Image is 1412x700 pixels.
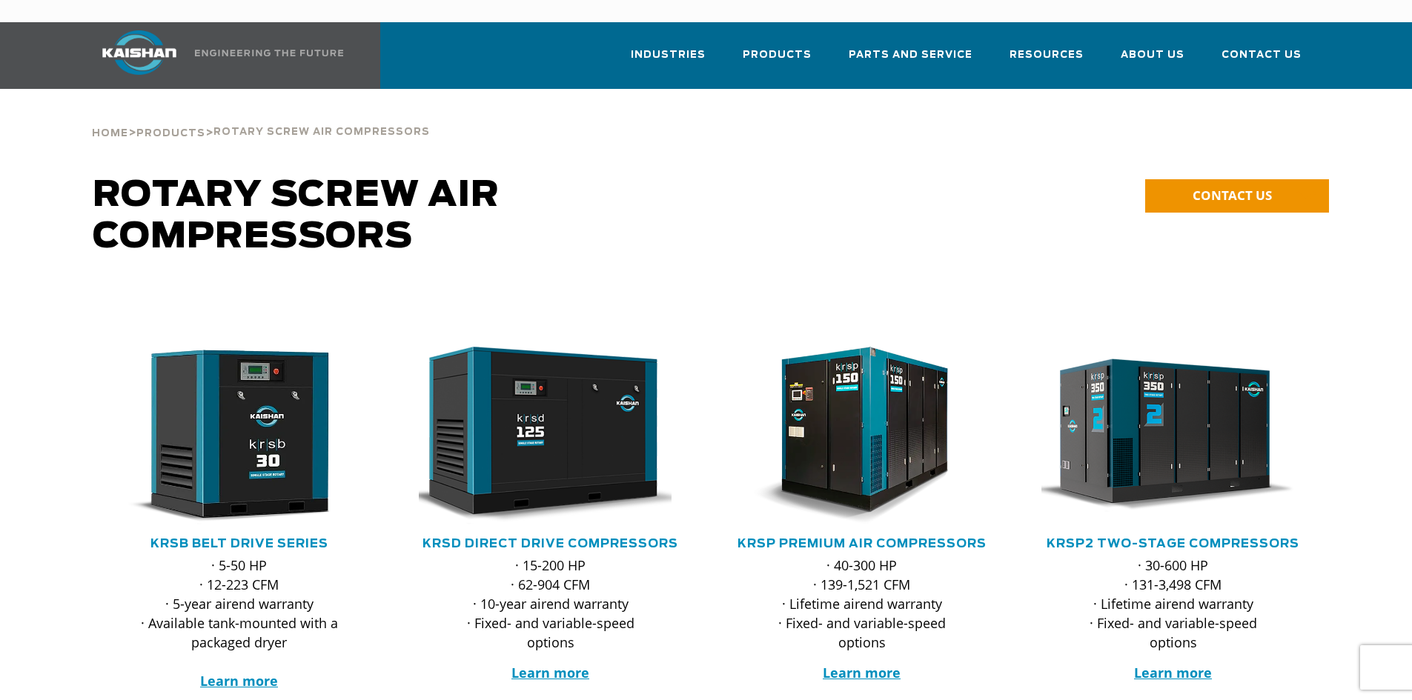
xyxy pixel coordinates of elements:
img: krsp150 [719,347,983,524]
a: KRSD Direct Drive Compressors [422,538,678,550]
a: Kaishan USA [84,22,346,89]
a: Industries [631,36,706,86]
span: Parts and Service [849,47,972,64]
div: krsp350 [1041,347,1305,524]
span: Rotary Screw Air Compressors [213,127,430,137]
a: About Us [1121,36,1184,86]
a: Products [743,36,812,86]
span: Industries [631,47,706,64]
div: krsd125 [419,347,683,524]
a: Contact Us [1222,36,1302,86]
p: · 40-300 HP · 139-1,521 CFM · Lifetime airend warranty · Fixed- and variable-speed options [760,556,964,652]
span: Products [743,47,812,64]
a: Resources [1010,36,1084,86]
a: KRSP2 Two-Stage Compressors [1047,538,1299,550]
span: About Us [1121,47,1184,64]
div: > > [92,89,430,145]
a: Learn more [200,672,278,690]
span: Rotary Screw Air Compressors [93,178,500,255]
a: Products [136,126,205,139]
a: Learn more [1134,664,1212,681]
a: KRSP Premium Air Compressors [738,538,987,550]
a: Learn more [511,664,589,681]
a: KRSB Belt Drive Series [150,538,328,550]
a: CONTACT US [1145,179,1329,213]
span: Resources [1010,47,1084,64]
span: Products [136,129,205,139]
a: Parts and Service [849,36,972,86]
span: CONTACT US [1193,187,1272,204]
img: krsb30 [96,347,360,524]
p: · 5-50 HP · 12-223 CFM · 5-year airend warranty · Available tank-mounted with a packaged dryer [137,556,342,690]
img: krsp350 [1030,347,1294,524]
img: Engineering the future [195,50,343,56]
a: Home [92,126,128,139]
div: krsp150 [730,347,994,524]
a: Learn more [823,664,901,681]
span: Contact Us [1222,47,1302,64]
img: krsd125 [408,347,672,524]
p: · 15-200 HP · 62-904 CFM · 10-year airend warranty · Fixed- and variable-speed options [448,556,653,652]
p: · 30-600 HP · 131-3,498 CFM · Lifetime airend warranty · Fixed- and variable-speed options [1071,556,1276,652]
img: kaishan logo [84,30,195,75]
div: krsb30 [107,347,371,524]
span: Home [92,129,128,139]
